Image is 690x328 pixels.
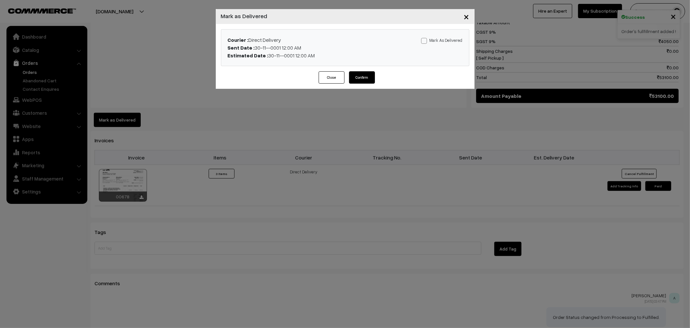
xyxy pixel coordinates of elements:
div: Direct Delivery 30-11--0001 12:00 AM 30-11--0001 12:00 AM [223,36,386,59]
button: Close [319,71,345,84]
button: Close [459,6,475,27]
button: Confirm [349,71,375,84]
h4: Mark as Delivered [221,12,268,20]
b: Courier : [228,37,249,43]
b: Sent Date : [228,44,255,51]
span: × [464,10,469,22]
b: Estimated Date : [228,52,268,59]
label: Mark As Delivered [421,37,463,44]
